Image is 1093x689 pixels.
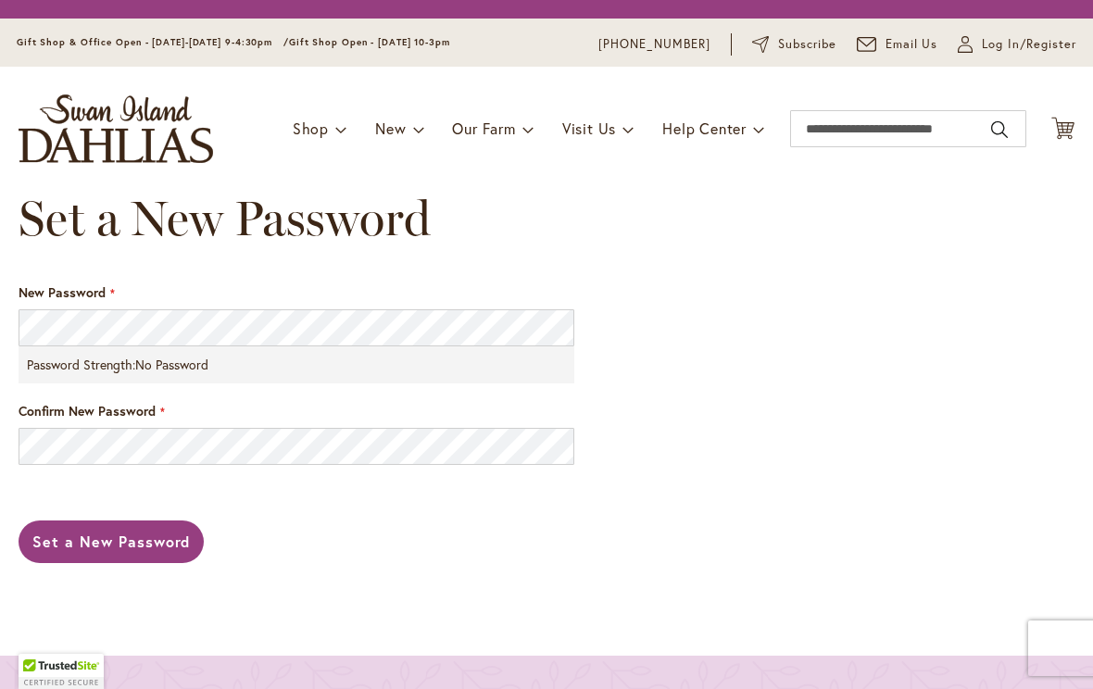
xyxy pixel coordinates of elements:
span: Set a New Password [32,532,190,551]
div: Password Strength: [19,346,574,383]
span: No Password [135,356,208,373]
span: Subscribe [778,35,836,54]
span: Set a New Password [19,189,431,247]
a: Subscribe [752,35,836,54]
button: Set a New Password [19,520,204,563]
span: Our Farm [452,119,515,138]
a: Email Us [857,35,938,54]
span: Confirm New Password [19,402,156,420]
a: Log In/Register [958,35,1076,54]
a: store logo [19,94,213,163]
span: Log In/Register [982,35,1076,54]
a: [PHONE_NUMBER] [598,35,710,54]
span: Email Us [886,35,938,54]
button: Search [991,115,1008,144]
span: Shop [293,119,329,138]
div: TrustedSite Certified [19,654,104,689]
span: Visit Us [562,119,616,138]
span: New [375,119,406,138]
span: Gift Shop Open - [DATE] 10-3pm [289,36,450,48]
span: Gift Shop & Office Open - [DATE]-[DATE] 9-4:30pm / [17,36,289,48]
span: Help Center [662,119,747,138]
span: New Password [19,283,106,301]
